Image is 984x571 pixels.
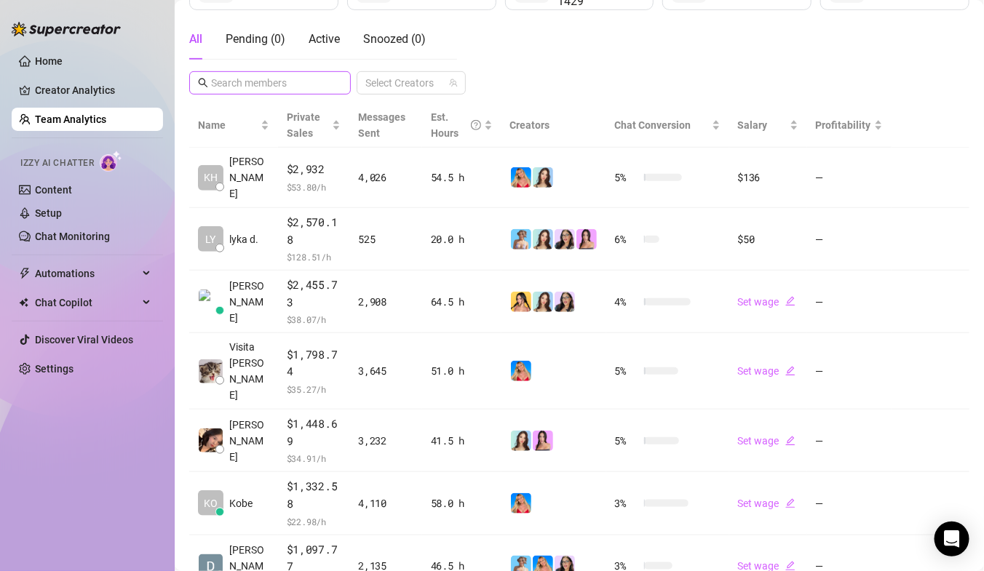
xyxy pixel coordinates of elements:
div: 58.0 h [431,495,493,511]
div: 64.5 h [431,294,493,310]
span: KH [204,169,218,185]
span: question-circle [471,109,481,141]
td: — [807,148,892,208]
span: 5 % [615,169,638,185]
div: 51.0 h [431,363,493,379]
a: Team Analytics [35,113,106,125]
td: — [807,472,892,535]
span: $ 128.51 /h [287,249,341,264]
img: Amelia [533,167,553,188]
img: Joyce Valerio [199,428,223,452]
img: Chat Copilot [19,298,28,308]
div: 3,645 [358,363,413,379]
span: Messages Sent [358,111,405,139]
span: 3 % [615,495,638,511]
img: Rynn [533,431,553,451]
th: Name [189,103,278,148]
div: 4,110 [358,495,413,511]
img: Sami [555,292,575,312]
span: Visita [PERSON_NAME] [229,339,269,403]
img: Amelia [511,431,531,451]
span: Automations [35,262,138,285]
input: Search members [211,75,330,91]
a: Setup [35,207,62,219]
span: 5 % [615,433,638,449]
img: Amelia [533,229,553,249]
span: $1,332.58 [287,478,341,512]
span: $ 35.27 /h [287,382,341,396]
a: Set wageedit [738,498,795,509]
span: Name [198,117,258,133]
img: logo-BBDzfeDw.svg [12,22,121,36]
img: Amelia [533,292,553,312]
span: lyka d. [229,231,258,247]
div: 54.5 h [431,169,493,185]
a: Settings [35,363,74,375]
span: team [449,79,458,87]
td: — [807,333,892,410]
span: thunderbolt [19,268,31,279]
span: Profitability [816,119,871,131]
a: Set wageedit [738,435,795,447]
span: Active [309,32,340,46]
img: Visita Renz Edw… [199,359,223,383]
div: 3,232 [358,433,413,449]
span: $2,932 [287,161,341,178]
div: 20.0 h [431,231,493,247]
img: Ashley [511,493,531,514]
a: Set wageedit [738,296,795,308]
td: — [807,410,892,472]
div: 525 [358,231,413,247]
span: Snoozed ( 0 ) [363,32,426,46]
span: KO [204,495,218,511]
a: Chat Monitoring [35,231,110,242]
span: $2,570.18 [287,214,341,248]
span: edit [785,296,795,306]
div: $136 [738,169,798,185]
td: — [807,208,892,271]
img: AI Chatter [100,151,122,172]
span: 5 % [615,363,638,379]
img: Vanessa [511,229,531,249]
a: Creator Analytics [35,79,151,102]
a: Set wageedit [738,365,795,377]
th: Creators [501,103,606,148]
span: Chat Conversion [615,119,691,131]
span: $1,448.69 [287,415,341,450]
div: 2,908 [358,294,413,310]
img: Sami [555,229,575,249]
span: $ 34.91 /h [287,451,341,466]
div: Open Intercom Messenger [935,522,969,556]
img: Ashley [511,167,531,188]
td: — [807,271,892,333]
img: Rynn [576,229,597,249]
span: Chat Copilot [35,291,138,314]
a: Content [35,184,72,196]
div: Est. Hours [431,109,481,141]
span: $ 53.80 /h [287,180,341,194]
div: All [189,31,202,48]
span: edit [785,366,795,376]
span: edit [785,498,795,508]
div: 41.5 h [431,433,493,449]
span: Private Sales [287,111,320,139]
span: search [198,78,208,88]
img: Jocelyn [511,292,531,312]
span: $2,455.73 [287,276,341,311]
a: Discover Viral Videos [35,334,133,346]
img: Paul James Sori… [199,290,223,314]
span: 4 % [615,294,638,310]
div: 4,026 [358,169,413,185]
span: Kobe [229,495,253,511]
span: $ 38.07 /h [287,312,341,327]
span: $ 22.98 /h [287,514,341,529]
span: LY [206,231,216,247]
span: Salary [738,119,768,131]
span: 6 % [615,231,638,247]
div: $50 [738,231,798,247]
span: [PERSON_NAME] [229,417,269,465]
span: edit [785,436,795,446]
img: Ashley [511,361,531,381]
span: edit [785,561,795,571]
span: Izzy AI Chatter [20,156,94,170]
